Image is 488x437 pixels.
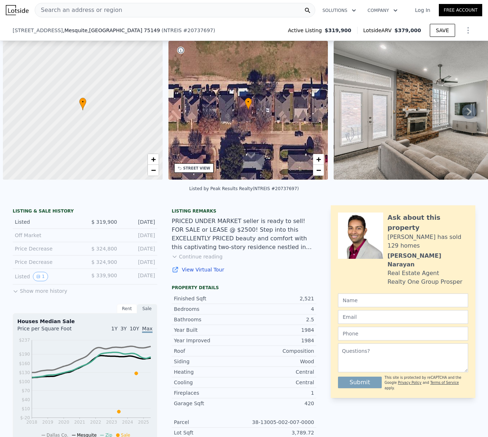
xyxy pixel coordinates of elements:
span: NTREIS [163,27,182,33]
button: Company [362,4,403,17]
div: [DATE] [123,245,155,252]
div: Price per Square Foot [17,325,85,337]
tspan: $130 [19,370,30,375]
img: Lotside [6,5,29,15]
tspan: 2019 [42,420,53,425]
tspan: 2024 [122,420,133,425]
div: 1984 [244,326,314,334]
div: Listed [15,272,79,281]
span: $319,900 [325,27,351,34]
div: Finished Sqft [174,295,244,302]
div: Rent [117,304,137,313]
button: Show more history [13,284,67,295]
div: Composition [244,347,314,355]
tspan: $237 [19,338,30,343]
a: Free Account [439,4,482,16]
div: Price Decrease [15,245,79,252]
div: Lot Sqft [174,429,244,436]
div: [PERSON_NAME] has sold 129 homes [388,233,468,250]
button: SAVE [430,24,455,37]
div: 1984 [244,337,314,344]
div: 3,789.72 [244,429,314,436]
div: Property details [172,285,316,291]
button: View historical data [33,272,48,281]
span: $ 324,900 [91,259,117,265]
a: Log In [406,7,439,14]
div: Sale [137,304,157,313]
div: Listed by Peak Results Realty (NTREIS #20737697) [189,186,299,191]
div: Realty One Group Prosper [388,278,462,286]
div: Off Market [15,232,79,239]
div: Garage Sqft [174,400,244,407]
div: Listing remarks [172,208,316,214]
span: 10Y [130,326,139,331]
tspan: 2023 [106,420,117,425]
a: Terms of Service [430,381,459,385]
span: , [GEOGRAPHIC_DATA] 75149 [87,27,160,33]
div: PRICED UNDER MARKET seller is ready to sell! FOR SALE or LEASE @ $2500! Step into this EXCELLENTL... [172,217,316,252]
tspan: 2021 [74,420,85,425]
div: 2,521 [244,295,314,302]
span: + [316,155,321,164]
div: Bedrooms [174,305,244,313]
tspan: 2018 [26,420,38,425]
span: , Mesquite [63,27,160,34]
div: Central [244,379,314,386]
div: Listed [15,218,79,226]
div: Fireplaces [174,389,244,397]
div: Central [244,368,314,376]
button: Solutions [317,4,362,17]
a: Zoom out [313,165,324,176]
div: • [79,98,86,110]
a: Privacy Policy [398,381,421,385]
span: $ 319,900 [91,219,117,225]
div: [DATE] [123,232,155,239]
span: # 20737697 [183,27,213,33]
div: Ask about this property [388,213,468,233]
span: Lotside ARV [363,27,394,34]
div: Year Improved [174,337,244,344]
div: Heating [174,368,244,376]
div: 420 [244,400,314,407]
button: Submit [338,377,382,388]
span: − [151,166,155,175]
span: $379,000 [394,27,421,33]
button: Show Options [461,23,475,38]
span: • [245,99,252,105]
div: [DATE] [123,272,155,281]
span: 1Y [111,326,117,331]
input: Email [338,310,468,324]
a: Zoom out [148,165,159,176]
div: Siding [174,358,244,365]
div: 4 [244,305,314,313]
span: Active Listing [288,27,325,34]
span: + [151,155,155,164]
tspan: 2020 [58,420,69,425]
div: Bathrooms [174,316,244,323]
div: [PERSON_NAME] Narayan [388,252,468,269]
tspan: 2022 [90,420,101,425]
div: Year Built [174,326,244,334]
div: • [245,98,252,110]
span: Max [142,326,153,333]
div: Parcel [174,419,244,426]
a: View Virtual Tour [172,266,316,273]
span: $ 324,800 [91,246,117,252]
a: Zoom in [313,154,324,165]
tspan: $40 [22,397,30,402]
tspan: $10 [22,406,30,411]
div: [DATE] [123,218,155,226]
input: Name [338,294,468,307]
div: This site is protected by reCAPTCHA and the Google and apply. [385,375,468,391]
span: • [79,99,86,105]
div: Price Decrease [15,258,79,266]
tspan: $190 [19,352,30,357]
div: Cooling [174,379,244,386]
div: 1 [244,389,314,397]
tspan: $-20 [20,415,30,420]
div: Houses Median Sale [17,318,153,325]
div: ( ) [162,27,215,34]
div: STREET VIEW [183,166,210,171]
span: 3Y [120,326,127,331]
tspan: $100 [19,379,30,384]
